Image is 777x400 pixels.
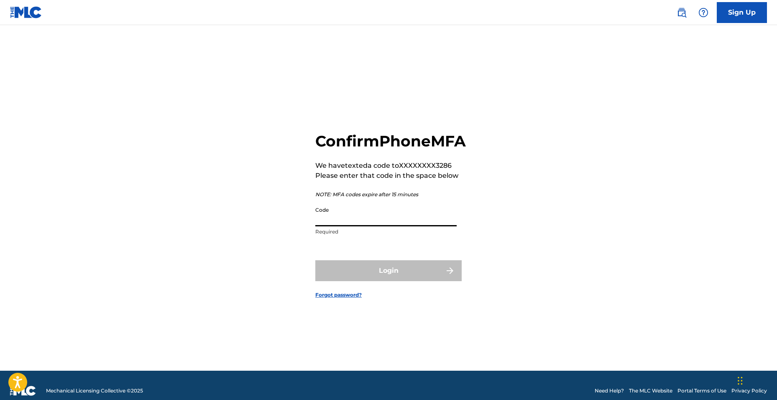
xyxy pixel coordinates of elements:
[717,2,767,23] a: Sign Up
[595,387,624,395] a: Need Help?
[695,4,712,21] div: Help
[698,8,708,18] img: help
[673,4,690,21] a: Public Search
[315,291,362,299] a: Forgot password?
[738,368,743,393] div: Drag
[731,387,767,395] a: Privacy Policy
[629,387,672,395] a: The MLC Website
[735,360,777,400] iframe: Chat Widget
[315,161,466,171] p: We have texted a code to XXXXXXXX3286
[677,387,726,395] a: Portal Terms of Use
[10,6,42,18] img: MLC Logo
[315,228,457,236] p: Required
[10,386,36,396] img: logo
[315,132,466,151] h2: Confirm Phone MFA
[315,171,466,181] p: Please enter that code in the space below
[677,8,687,18] img: search
[315,191,466,198] p: NOTE: MFA codes expire after 15 minutes
[46,387,143,395] span: Mechanical Licensing Collective © 2025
